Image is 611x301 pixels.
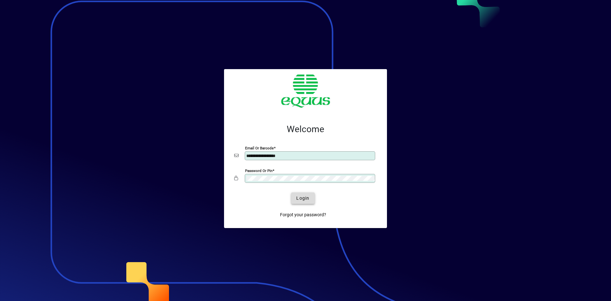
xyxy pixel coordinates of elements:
[296,195,309,202] span: Login
[234,124,377,135] h2: Welcome
[291,192,314,204] button: Login
[277,209,329,220] a: Forgot your password?
[280,211,326,218] span: Forgot your password?
[245,146,274,150] mat-label: Email or Barcode
[245,168,272,173] mat-label: Password or Pin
